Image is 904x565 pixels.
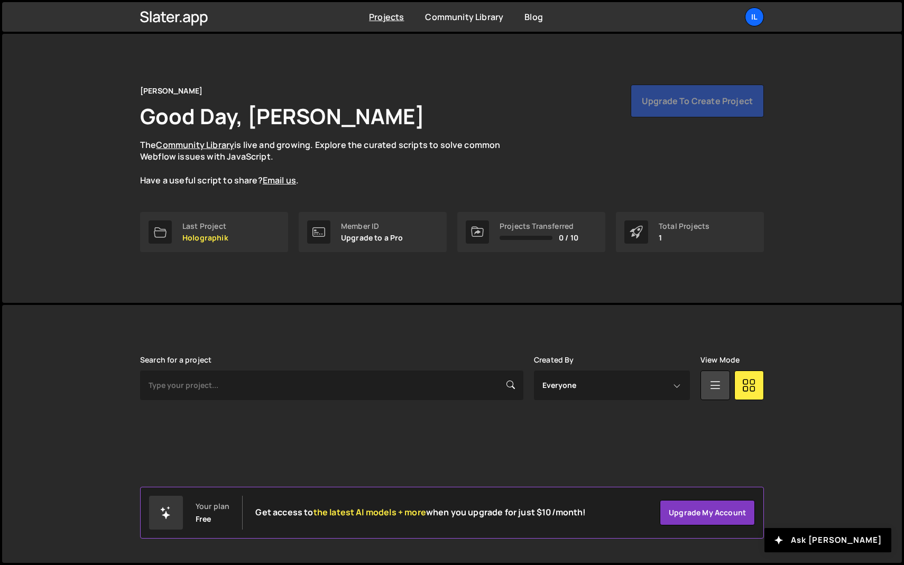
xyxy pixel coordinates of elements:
h1: Good Day, [PERSON_NAME] [140,101,425,131]
div: Your plan [196,502,229,511]
a: Il [745,7,764,26]
div: Member ID [341,222,403,230]
h2: Get access to when you upgrade for just $10/month! [255,507,586,517]
a: Upgrade my account [660,500,755,525]
div: [PERSON_NAME] [140,85,202,97]
span: 0 / 10 [559,234,578,242]
div: Total Projects [659,222,709,230]
p: Holographik [182,234,228,242]
div: Free [196,515,211,523]
p: 1 [659,234,709,242]
button: Ask [PERSON_NAME] [764,528,891,552]
label: Created By [534,356,574,364]
a: Last Project Holographik [140,212,288,252]
p: Upgrade to a Pro [341,234,403,242]
p: The is live and growing. Explore the curated scripts to solve common Webflow issues with JavaScri... [140,139,521,187]
div: Projects Transferred [500,222,578,230]
input: Type your project... [140,371,523,400]
a: Email us [263,174,296,186]
div: Last Project [182,222,228,230]
span: the latest AI models + more [313,506,426,518]
a: Projects [369,11,404,23]
label: View Mode [700,356,740,364]
a: Community Library [425,11,503,23]
label: Search for a project [140,356,211,364]
a: Blog [524,11,543,23]
a: Community Library [156,139,234,151]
